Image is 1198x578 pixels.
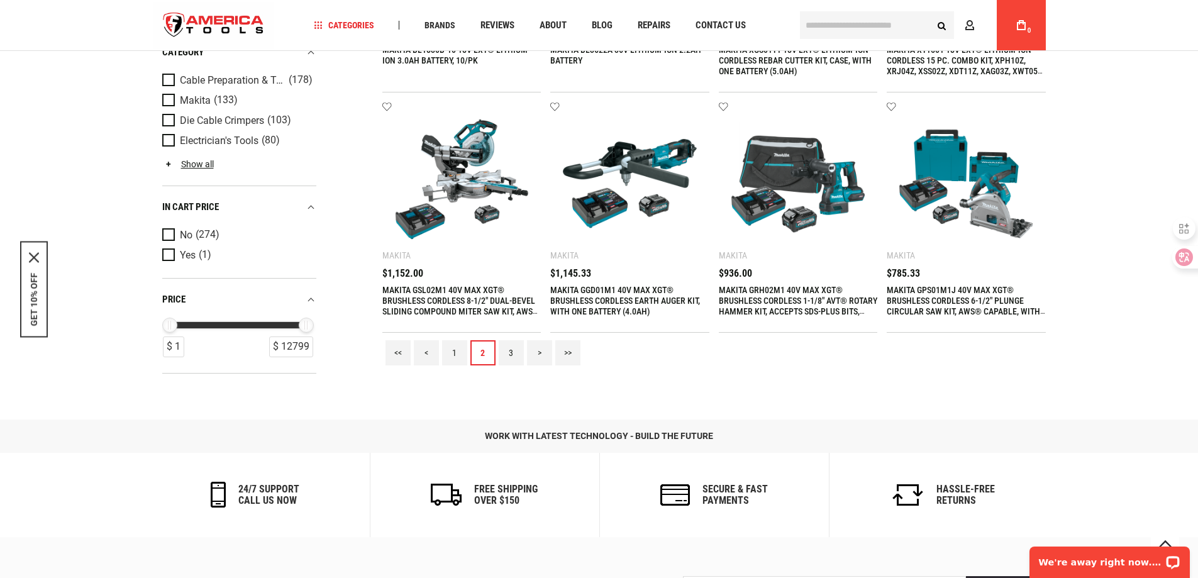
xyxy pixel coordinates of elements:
[719,285,877,348] a: MAKITA GRH02M1 40V MAX XGT® BRUSHLESS CORDLESS 1-1/8" AVT® ROTARY HAMMER KIT, ACCEPTS SDS-PLUS BI...
[540,21,567,30] span: About
[550,285,700,316] a: MAKITA GGD01M1 40V MAX XGT® BRUSHLESS CORDLESS EARTH AUGER KIT, WITH ONE BATTERY (4.0AH)
[470,340,496,365] a: 2
[690,17,752,34] a: Contact Us
[162,133,313,147] a: Electrician's Tools (80)
[153,2,275,49] img: America Tools
[289,75,313,86] span: (178)
[719,269,752,279] span: $936.00
[382,45,530,65] a: MAKITA BL1830B-10 18V LXT® LITHIUM-ION 3.0AH BATTERY, 10/PK
[162,43,316,60] div: category
[1021,538,1198,578] iframe: LiveChat chat widget
[196,230,219,240] span: (274)
[180,249,196,260] span: Yes
[162,73,313,87] a: Cable Preparation & Termination (178)
[534,17,572,34] a: About
[162,228,313,242] a: No (274)
[180,135,258,146] span: Electrician's Tools
[731,114,865,248] img: MAKITA GRH02M1 40V MAX XGT® BRUSHLESS CORDLESS 1-1/8
[638,21,670,30] span: Repairs
[555,340,580,365] a: >>
[199,250,211,260] span: (1)
[475,17,520,34] a: Reviews
[1028,27,1031,34] span: 0
[480,21,514,30] span: Reviews
[887,250,915,260] div: Makita
[550,250,579,260] div: Makita
[214,95,238,106] span: (133)
[442,340,467,365] a: 1
[162,93,313,107] a: Makita (133)
[563,114,697,248] img: MAKITA GGD01M1 40V MAX XGT® BRUSHLESS CORDLESS EARTH AUGER KIT, WITH ONE BATTERY (4.0AH)
[29,272,39,326] button: GET 10% OFF
[180,229,192,240] span: No
[267,115,291,126] span: (103)
[899,114,1033,248] img: MAKITA GPS01M1J 40V MAX XGT® BRUSHLESS CORDLESS 6-1/2
[180,114,264,126] span: Die Cable Crimpers
[29,252,39,262] button: Close
[238,484,299,506] h6: 24/7 support call us now
[930,13,954,37] button: Search
[162,248,313,262] a: Yes (1)
[314,21,374,30] span: Categories
[702,484,768,506] h6: secure & fast payments
[262,135,280,146] span: (80)
[385,340,411,365] a: <<
[269,336,313,357] div: $ 12799
[180,94,211,106] span: Makita
[308,17,380,34] a: Categories
[382,285,540,327] a: MAKITA GSL02M1 40V MAX XGT® BRUSHLESS CORDLESS 8-1/2" DUAL-BEVEL SLIDING COMPOUND MITER SAW KIT, ...
[162,158,214,169] a: Show all
[586,17,618,34] a: Blog
[550,269,591,279] span: $1,145.33
[162,291,316,308] div: price
[414,340,439,365] a: <
[632,17,676,34] a: Repairs
[719,45,872,76] a: MAKITA XCS01T1 18V LXT® LITHIUM-ION CORDLESS REBAR CUTTER KIT, CASE, WITH ONE BATTERY (5.0AH)
[162,198,316,215] div: In cart price
[936,484,995,506] h6: Hassle-Free Returns
[499,340,524,365] a: 3
[887,269,920,279] span: $785.33
[180,74,286,86] span: Cable Preparation & Termination
[29,252,39,262] svg: close icon
[550,45,701,65] a: MAKITA BL3622A 36V LITHIUM-ION 2.2AH BATTERY
[382,269,423,279] span: $1,152.00
[162,113,313,127] a: Die Cable Crimpers (103)
[887,285,1045,327] a: MAKITA GPS01M1J 40V MAX XGT® BRUSHLESS CORDLESS 6-1/2" PLUNGE CIRCULAR SAW KIT, AWS® CAPABLE, WIT...
[419,17,461,34] a: Brands
[592,21,613,30] span: Blog
[163,336,184,357] div: $ 1
[474,484,538,506] h6: Free Shipping Over $150
[527,340,552,365] a: >
[719,250,747,260] div: Makita
[382,250,411,260] div: Makita
[153,2,275,49] a: store logo
[696,21,746,30] span: Contact Us
[424,21,455,30] span: Brands
[395,114,529,248] img: MAKITA GSL02M1 40V MAX XGT® BRUSHLESS CORDLESS 8-1/2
